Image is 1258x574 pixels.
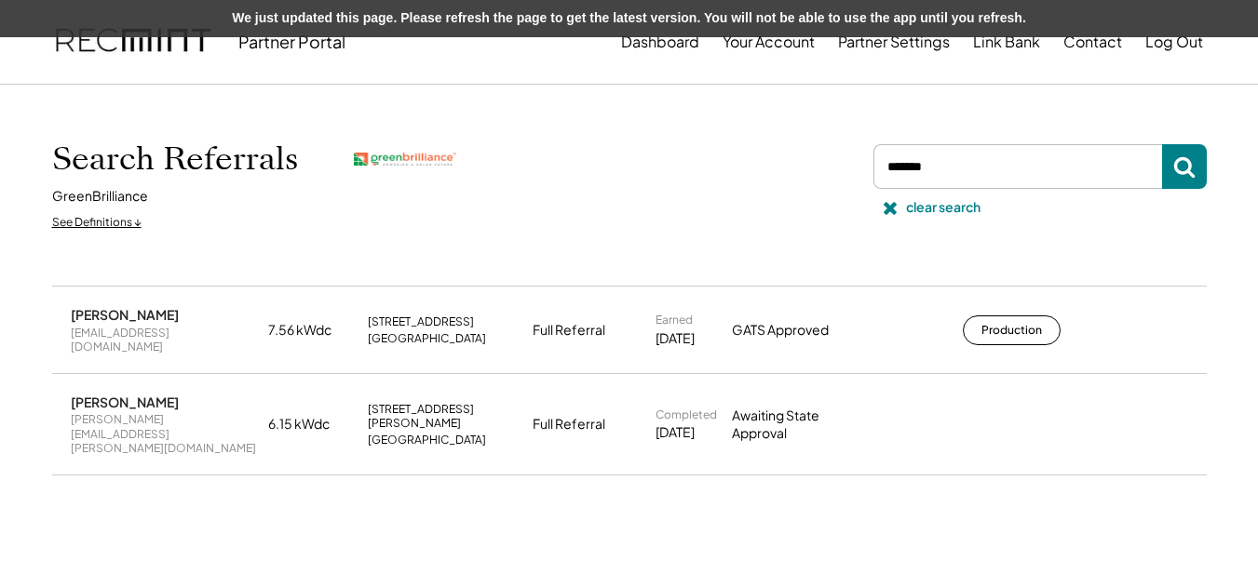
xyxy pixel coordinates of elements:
div: See Definitions ↓ [52,215,142,231]
div: GreenBrilliance [52,187,148,206]
div: Full Referral [533,321,605,340]
div: [EMAIL_ADDRESS][DOMAIN_NAME] [71,326,257,354]
img: greenbrilliance.png [354,153,456,167]
div: GATS Approved [732,321,872,340]
div: [PERSON_NAME] [71,394,179,410]
div: Partner Portal [238,31,345,52]
button: Contact [1063,23,1122,60]
div: Awaiting State Approval [732,407,872,443]
button: Link Bank [973,23,1040,60]
button: Log Out [1145,23,1203,60]
button: Production [963,315,1061,345]
div: 7.56 kWdc [268,321,357,340]
img: recmint-logotype%403x.png [56,10,210,73]
div: Full Referral [533,415,605,434]
div: [PERSON_NAME][EMAIL_ADDRESS][PERSON_NAME][DOMAIN_NAME] [71,412,257,456]
div: Completed [656,407,717,422]
h1: Search Referrals [52,140,298,179]
div: [STREET_ADDRESS][PERSON_NAME] [368,402,521,431]
div: [DATE] [656,329,695,348]
button: Your Account [723,23,815,60]
div: [STREET_ADDRESS] [368,314,474,329]
div: Earned [656,313,693,327]
div: [DATE] [656,423,695,442]
button: Dashboard [621,23,699,60]
div: clear search [906,198,981,217]
button: Partner Settings [838,23,950,60]
div: [GEOGRAPHIC_DATA] [368,331,486,346]
div: [GEOGRAPHIC_DATA] [368,433,486,447]
div: [PERSON_NAME] [71,306,179,323]
div: 6.15 kWdc [268,415,357,434]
